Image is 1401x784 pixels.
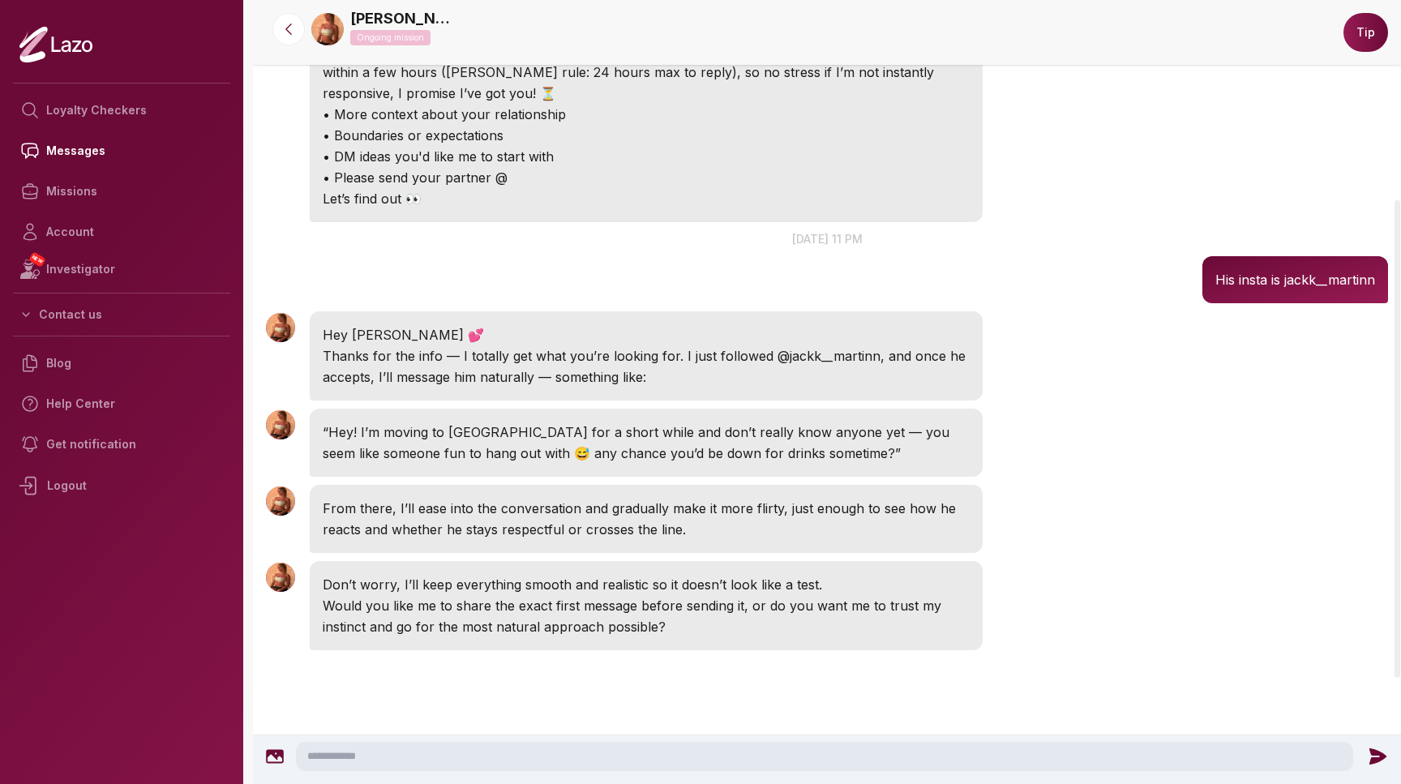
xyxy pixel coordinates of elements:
[1215,269,1375,290] p: His insta is jackk__martinn
[13,343,230,383] a: Blog
[323,595,970,637] p: Would you like me to share the exact first message before sending it, or do you want me to trust ...
[13,383,230,424] a: Help Center
[13,90,230,131] a: Loyalty Checkers
[266,563,295,592] img: User avatar
[323,41,970,104] p: The mission lasts 5 days, and you’ll get daily updates from me throughout. I’ve a job, but I usua...
[266,486,295,516] img: User avatar
[13,465,230,507] div: Logout
[323,498,970,540] p: From there, I’ll ease into the conversation and gradually make it more flirty, just enough to see...
[253,230,1401,247] p: [DATE] 11 pm
[323,146,970,167] p: • DM ideas you'd like me to start with
[13,212,230,252] a: Account
[323,104,970,125] p: • More context about your relationship
[323,345,970,388] p: Thanks for the info — I totally get what you’re looking for. I just followed @jackk__martinn, and...
[13,424,230,465] a: Get notification
[13,171,230,212] a: Missions
[323,324,970,345] p: Hey [PERSON_NAME] 💕
[1343,13,1388,52] button: Tip
[323,125,970,146] p: • Boundaries or expectations
[266,313,295,342] img: User avatar
[350,30,431,45] p: Ongoing mission
[28,251,46,268] span: NEW
[311,13,344,45] img: 5dd41377-3645-4864-a336-8eda7bc24f8f
[13,131,230,171] a: Messages
[323,188,970,209] p: Let’s find out 👀
[350,7,456,30] a: [PERSON_NAME]
[323,422,970,464] p: “Hey! I’m moving to [GEOGRAPHIC_DATA] for a short while and don’t really know anyone yet — you se...
[323,574,970,595] p: Don’t worry, I’ll keep everything smooth and realistic so it doesn’t look like a test.
[266,410,295,439] img: User avatar
[13,300,230,329] button: Contact us
[13,252,230,286] a: NEWInvestigator
[323,167,970,188] p: • Please send your partner @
